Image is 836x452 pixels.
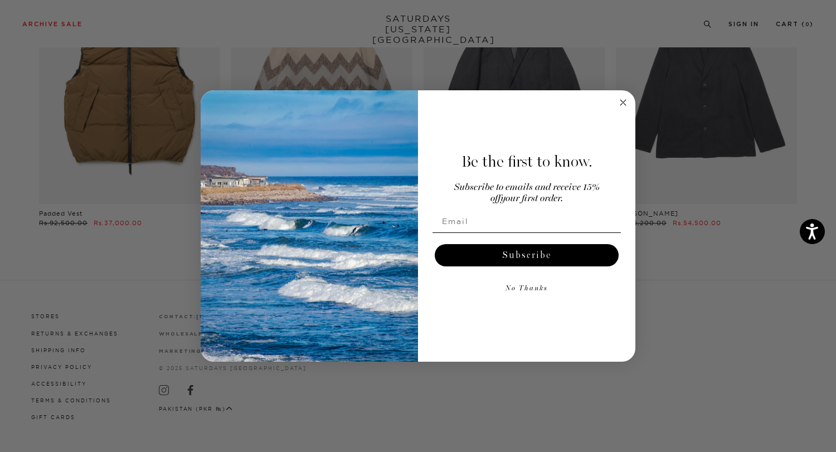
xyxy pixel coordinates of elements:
span: your first order. [500,194,563,203]
img: 125c788d-000d-4f3e-b05a-1b92b2a23ec9.jpeg [201,90,418,362]
span: Be the first to know. [461,152,592,171]
button: Subscribe [435,244,619,266]
img: underline [432,232,621,233]
button: No Thanks [432,278,621,300]
button: Close dialog [616,96,630,109]
span: Subscribe to emails and receive 15% [454,183,600,192]
span: off [490,194,500,203]
input: Email [432,210,621,232]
